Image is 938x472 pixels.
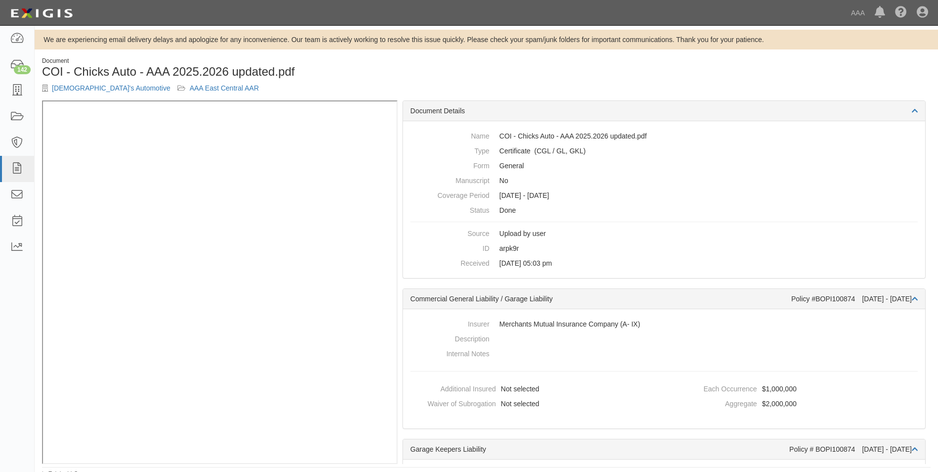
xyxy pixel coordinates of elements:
[789,444,918,454] div: Policy # BOPI100874 [DATE] - [DATE]
[35,35,938,45] div: We are experiencing email delivery delays and apologize for any inconvenience. Our team is active...
[410,346,490,359] dt: Internal Notes
[791,294,918,304] div: Policy #BOPI100874 [DATE] - [DATE]
[410,143,490,156] dt: Type
[407,396,660,411] dd: Not selected
[410,226,490,238] dt: Source
[410,317,918,331] dd: Merchants Mutual Insurance Company (A- IX)
[189,84,259,92] a: AAA East Central AAR
[410,241,490,253] dt: ID
[410,256,490,268] dt: Received
[403,101,925,121] div: Document Details
[410,143,918,158] dd: Commercial General Liability / Garage Liability Garage Keepers Liability
[407,381,496,394] dt: Additional Insured
[410,203,490,215] dt: Status
[410,331,490,344] dt: Description
[410,256,918,271] dd: [DATE] 05:03 pm
[410,129,490,141] dt: Name
[42,65,479,78] h1: COI - Chicks Auto - AAA 2025.2026 updated.pdf
[895,7,907,19] i: Help Center - Complianz
[410,226,918,241] dd: Upload by user
[14,65,31,74] div: 142
[410,188,490,200] dt: Coverage Period
[52,84,170,92] a: [DEMOGRAPHIC_DATA]'s Automotive
[410,188,918,203] dd: [DATE] - [DATE]
[668,381,921,396] dd: $1,000,000
[407,381,660,396] dd: Not selected
[410,158,490,171] dt: Form
[668,396,757,409] dt: Aggregate
[668,396,921,411] dd: $2,000,000
[410,203,918,218] dd: Done
[410,317,490,329] dt: Insurer
[410,294,791,304] div: Commercial General Liability / Garage Liability
[410,173,490,186] dt: Manuscript
[410,173,918,188] dd: No
[410,129,918,143] dd: COI - Chicks Auto - AAA 2025.2026 updated.pdf
[407,396,496,409] dt: Waiver of Subrogation
[846,3,870,23] a: AAA
[410,241,918,256] dd: arpk9r
[410,444,790,454] div: Garage Keepers Liability
[668,381,757,394] dt: Each Occurrence
[42,57,479,65] div: Document
[7,4,76,22] img: logo-5460c22ac91f19d4615b14bd174203de0afe785f0fc80cf4dbbc73dc1793850b.png
[410,158,918,173] dd: General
